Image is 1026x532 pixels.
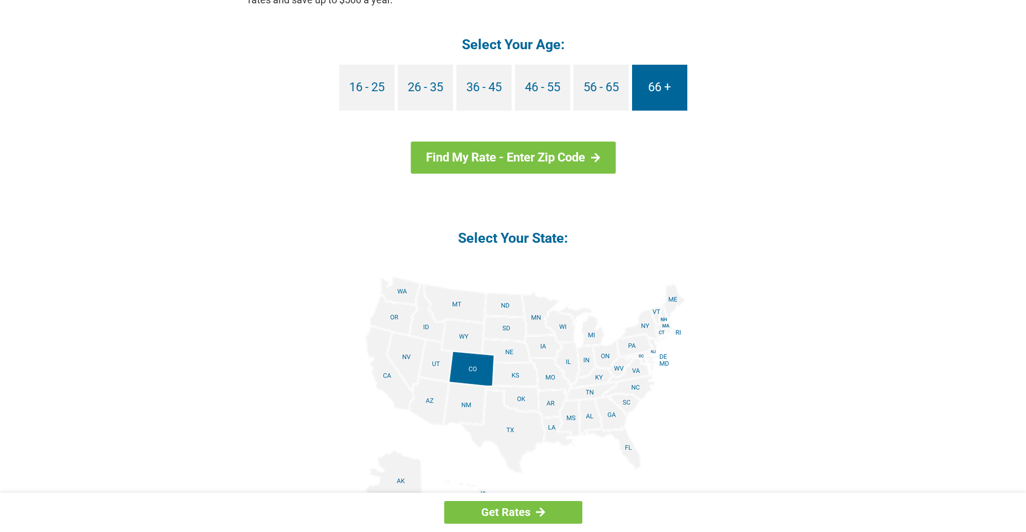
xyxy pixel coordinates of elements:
[398,65,453,111] a: 26 - 35
[339,65,394,111] a: 16 - 25
[248,229,778,247] h4: Select Your State:
[456,65,512,111] a: 36 - 45
[444,501,582,524] a: Get Rates
[341,276,686,525] img: states
[573,65,629,111] a: 56 - 65
[411,142,615,174] a: Find My Rate - Enter Zip Code
[248,35,778,54] h4: Select Your Age:
[632,65,687,111] a: 66 +
[515,65,570,111] a: 46 - 55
